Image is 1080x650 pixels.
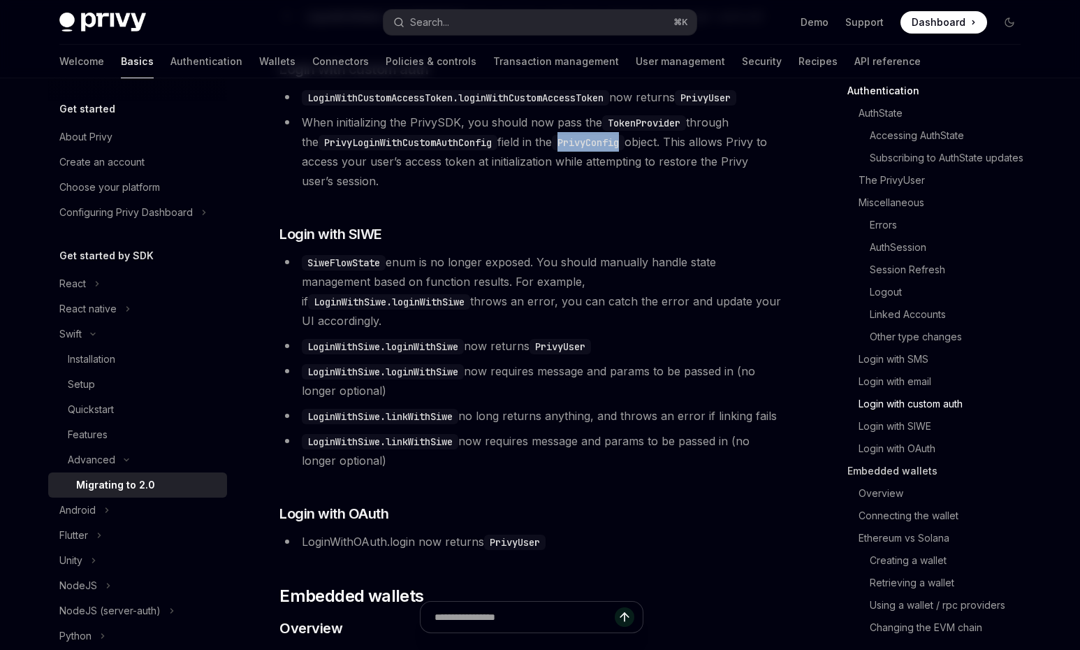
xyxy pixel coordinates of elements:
code: SiweFlowState [302,255,386,270]
div: Android [59,502,96,519]
a: Overview [859,482,1032,505]
code: PrivyLoginWithCustomAuthConfig [319,135,497,150]
li: enum is no longer exposed. You should manually handle state management based on function results.... [279,252,783,331]
a: Login with custom auth [859,393,1032,415]
a: Ethereum vs Solana [859,527,1032,549]
a: AuthState [859,102,1032,124]
div: About Privy [59,129,112,145]
a: Login with SIWE [859,415,1032,438]
a: Login with email [859,370,1032,393]
code: LoginWithCustomAccessToken.loginWithCustomAccessToken [302,90,609,106]
div: NodeJS [59,577,97,594]
a: Logout [870,281,1032,303]
a: Transaction management [493,45,619,78]
span: Embedded wallets [279,585,423,607]
a: API reference [854,45,921,78]
a: Migrating to 2.0 [48,472,227,498]
li: no long returns anything, and throws an error if linking fails [279,406,783,426]
a: Recipes [798,45,838,78]
a: Dashboard [900,11,987,34]
a: Connecting the wallet [859,505,1032,527]
code: PrivyUser [675,90,736,106]
a: Policies & controls [386,45,476,78]
a: Authentication [847,80,1032,102]
li: now requires message and params to be passed in (no longer optional) [279,361,783,400]
span: ⌘ K [673,17,688,28]
div: Flutter [59,527,88,544]
a: Subscribing to AuthState updates [870,147,1032,169]
a: Features [48,422,227,447]
code: PrivyConfig [552,135,625,150]
div: Installation [68,351,115,368]
a: Installation [48,347,227,372]
a: The PrivyUser [859,169,1032,192]
code: LoginWithSiwe.loginWithSiwe [302,339,464,354]
h5: Get started [59,101,115,117]
a: Linked Accounts [870,303,1032,326]
span: Login with SIWE [279,224,382,244]
a: Changing the EVM chain [870,616,1032,639]
img: dark logo [59,13,146,32]
div: Search... [410,14,449,31]
div: Quickstart [68,401,114,418]
a: Welcome [59,45,104,78]
div: Python [59,628,92,644]
div: Configuring Privy Dashboard [59,204,193,221]
div: Unity [59,552,82,569]
div: Setup [68,376,95,393]
button: Send message [615,607,634,627]
button: Search...⌘K [384,10,696,35]
code: TokenProvider [602,115,686,131]
div: Migrating to 2.0 [76,477,155,493]
div: React [59,275,86,292]
a: Authentication [170,45,242,78]
a: Choose your platform [48,175,227,200]
li: LoginWithOAuth.login now returns [279,532,783,551]
span: Dashboard [912,15,965,29]
a: Security [742,45,782,78]
a: User management [636,45,725,78]
div: Features [68,426,108,443]
a: Support [845,15,884,29]
li: When initializing the PrivySDK, you should now pass the through the field in the object. This all... [279,113,783,191]
code: LoginWithSiwe.linkWithSiwe [302,434,458,449]
a: Setup [48,372,227,397]
div: Create an account [59,154,145,171]
a: Retrieving a wallet [870,572,1032,594]
a: Wallets [259,45,295,78]
a: Login with OAuth [859,438,1032,460]
div: Choose your platform [59,179,160,196]
li: now requires message and params to be passed in (no longer optional) [279,431,783,470]
a: Creating a wallet [870,549,1032,572]
button: Toggle dark mode [998,11,1021,34]
a: Basics [121,45,154,78]
a: Embedded wallets [847,460,1032,482]
code: PrivyUser [484,535,546,550]
div: Swift [59,326,82,342]
li: now returns [279,336,783,356]
a: Quickstart [48,397,227,422]
code: LoginWithSiwe.linkWithSiwe [302,409,458,424]
a: Using a wallet / rpc providers [870,594,1032,616]
li: now returns [279,87,783,107]
a: Login with SMS [859,348,1032,370]
a: Miscellaneous [859,192,1032,214]
code: LoginWithSiwe.loginWithSiwe [308,294,470,310]
a: Demo [801,15,829,29]
h5: Get started by SDK [59,247,154,264]
code: PrivyUser [530,339,591,354]
a: AuthSession [870,236,1032,259]
a: About Privy [48,124,227,150]
div: React native [59,301,117,317]
a: Accessing AuthState [870,124,1032,147]
a: Errors [870,214,1032,236]
div: Advanced [68,452,115,468]
a: Connectors [312,45,369,78]
code: LoginWithSiwe.loginWithSiwe [302,364,464,380]
a: Create an account [48,150,227,175]
a: Session Refresh [870,259,1032,281]
a: Other type changes [870,326,1032,348]
div: NodeJS (server-auth) [59,602,161,619]
span: Login with OAuth [279,504,388,523]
